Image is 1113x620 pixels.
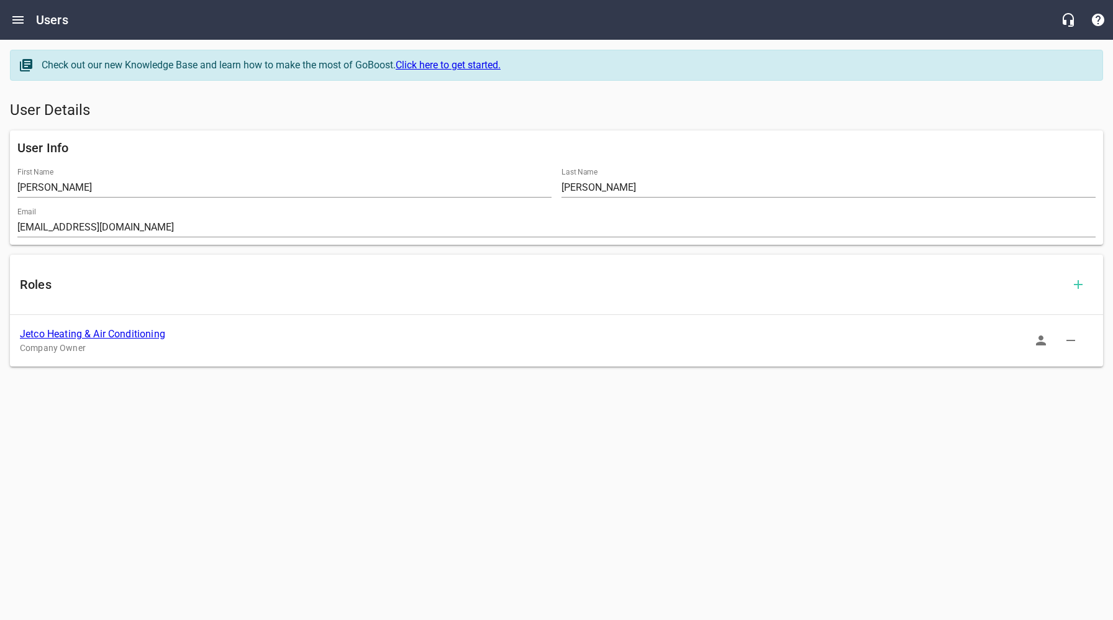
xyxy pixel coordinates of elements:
button: Support Portal [1083,5,1113,35]
button: Delete Role [1056,326,1086,355]
button: Live Chat [1053,5,1083,35]
h6: Users [36,10,68,30]
button: Sign In as Role [1026,326,1056,355]
button: Open drawer [3,5,33,35]
label: Email [17,208,36,216]
h6: Roles [20,275,1063,294]
a: Click here to get started. [396,59,501,71]
div: Check out our new Knowledge Base and learn how to make the most of GoBoost. [42,58,1090,73]
h5: User Details [10,101,1103,121]
button: Add Role [1063,270,1093,299]
a: Jetco Heating & Air Conditioning [20,328,165,340]
label: Last Name [561,168,597,176]
h6: User Info [17,138,1096,158]
p: Company Owner [20,342,1073,355]
label: First Name [17,168,53,176]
